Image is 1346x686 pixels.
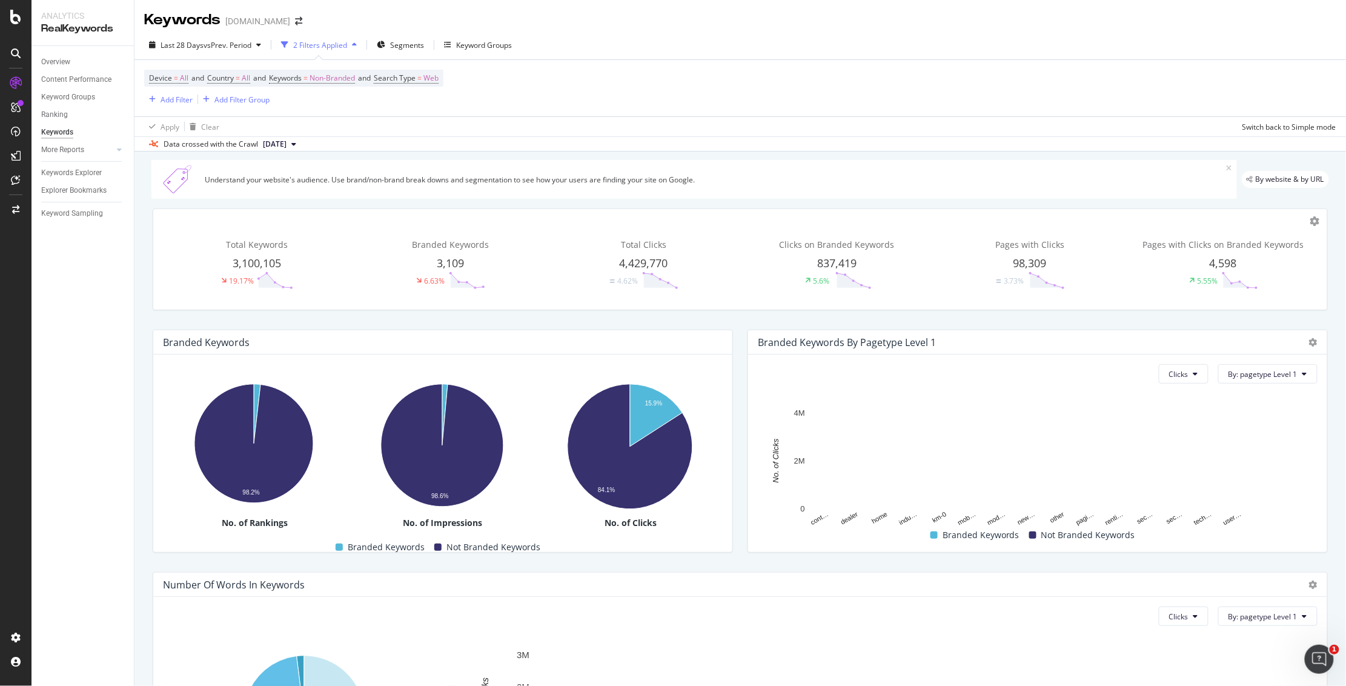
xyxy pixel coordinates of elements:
[1256,176,1324,183] span: By website & by URL
[539,378,720,517] svg: A chart.
[758,407,1311,527] svg: A chart.
[295,17,302,25] div: arrow-right-arrow-left
[780,239,895,250] span: Clicks on Branded Keywords
[263,139,287,150] span: 2025 Aug. 14th
[174,73,178,83] span: =
[1169,369,1189,379] span: Clicks
[163,517,346,529] div: No. of Rankings
[236,73,240,83] span: =
[253,73,266,83] span: and
[423,70,439,87] span: Web
[293,40,347,50] div: 2 Filters Applied
[41,22,124,36] div: RealKeywords
[163,336,250,348] div: Branded Keywords
[610,279,615,283] img: Equal
[372,35,429,55] button: Segments
[41,56,70,68] div: Overview
[41,207,125,220] a: Keyword Sampling
[1049,510,1066,524] text: other
[161,122,179,132] div: Apply
[374,73,416,83] span: Search Type
[214,95,270,105] div: Add Filter Group
[439,35,517,55] button: Keyword Groups
[41,73,111,86] div: Content Performance
[351,517,535,529] div: No. of Impressions
[41,91,125,104] a: Keyword Groups
[412,239,489,250] span: Branded Keywords
[229,276,254,286] div: 19.17%
[1198,276,1218,286] div: 5.55%
[943,528,1019,542] span: Branded Keywords
[258,137,301,152] button: [DATE]
[931,511,947,525] text: km-0
[539,517,723,529] div: No. of Clicks
[1013,256,1047,270] span: 98,309
[156,165,200,194] img: Xn5yXbTLC6GvtKIoinKAiP4Hm0QJ922KvQwAAAAASUVORK5CYII=
[1228,369,1298,379] span: By: pagetype Level 1
[1218,364,1318,384] button: By: pagetype Level 1
[348,540,425,554] span: Branded Keywords
[161,40,204,50] span: Last 28 Days
[205,175,1227,185] div: Understand your website's audience. Use brand/non-brand break downs and segmentation to see how y...
[1305,645,1334,674] iframe: Intercom live chat
[191,73,204,83] span: and
[144,35,266,55] button: Last 28 DaysvsPrev. Period
[1004,276,1024,286] div: 3.73%
[840,510,860,526] text: dealer
[41,144,84,156] div: More Reports
[41,207,103,220] div: Keyword Sampling
[41,126,125,139] a: Keywords
[144,117,179,136] button: Apply
[996,279,1001,283] img: Equal
[41,108,125,121] a: Ranking
[1210,256,1237,270] span: 4,598
[41,56,125,68] a: Overview
[517,650,529,661] text: 3M
[242,490,259,496] text: 98.2%
[772,439,781,483] text: No. of Clicks
[358,73,371,83] span: and
[161,95,193,105] div: Add Filter
[185,117,219,136] button: Clear
[351,378,532,514] svg: A chart.
[598,487,615,493] text: 84.1%
[620,256,668,270] span: 4,429,770
[41,73,125,86] a: Content Performance
[1238,117,1336,136] button: Switch back to Simple mode
[198,92,270,107] button: Add Filter Group
[144,10,220,30] div: Keywords
[163,378,344,510] svg: A chart.
[149,73,172,83] span: Device
[269,73,302,83] span: Keywords
[1242,122,1336,132] div: Switch back to Simple mode
[303,73,308,83] span: =
[794,456,805,465] text: 2M
[41,10,124,22] div: Analytics
[431,493,448,500] text: 98.6%
[41,184,107,197] div: Explorer Bookmarks
[621,239,666,250] span: Total Clicks
[1218,607,1318,626] button: By: pagetype Level 1
[758,336,936,348] div: Branded Keywords By pagetype Level 1
[207,73,234,83] span: Country
[1169,611,1189,622] span: Clicks
[446,540,540,554] span: Not Branded Keywords
[1041,528,1135,542] span: Not Branded Keywords
[801,504,805,513] text: 0
[617,276,638,286] div: 4.62%
[817,256,857,270] span: 837,419
[41,91,95,104] div: Keyword Groups
[164,139,258,150] div: Data crossed with the Crawl
[417,73,422,83] span: =
[1143,239,1304,250] span: Pages with Clicks on Branded Keywords
[204,40,251,50] span: vs Prev. Period
[41,108,68,121] div: Ranking
[1159,607,1208,626] button: Clicks
[233,256,282,270] span: 3,100,105
[144,92,193,107] button: Add Filter
[1159,364,1208,384] button: Clicks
